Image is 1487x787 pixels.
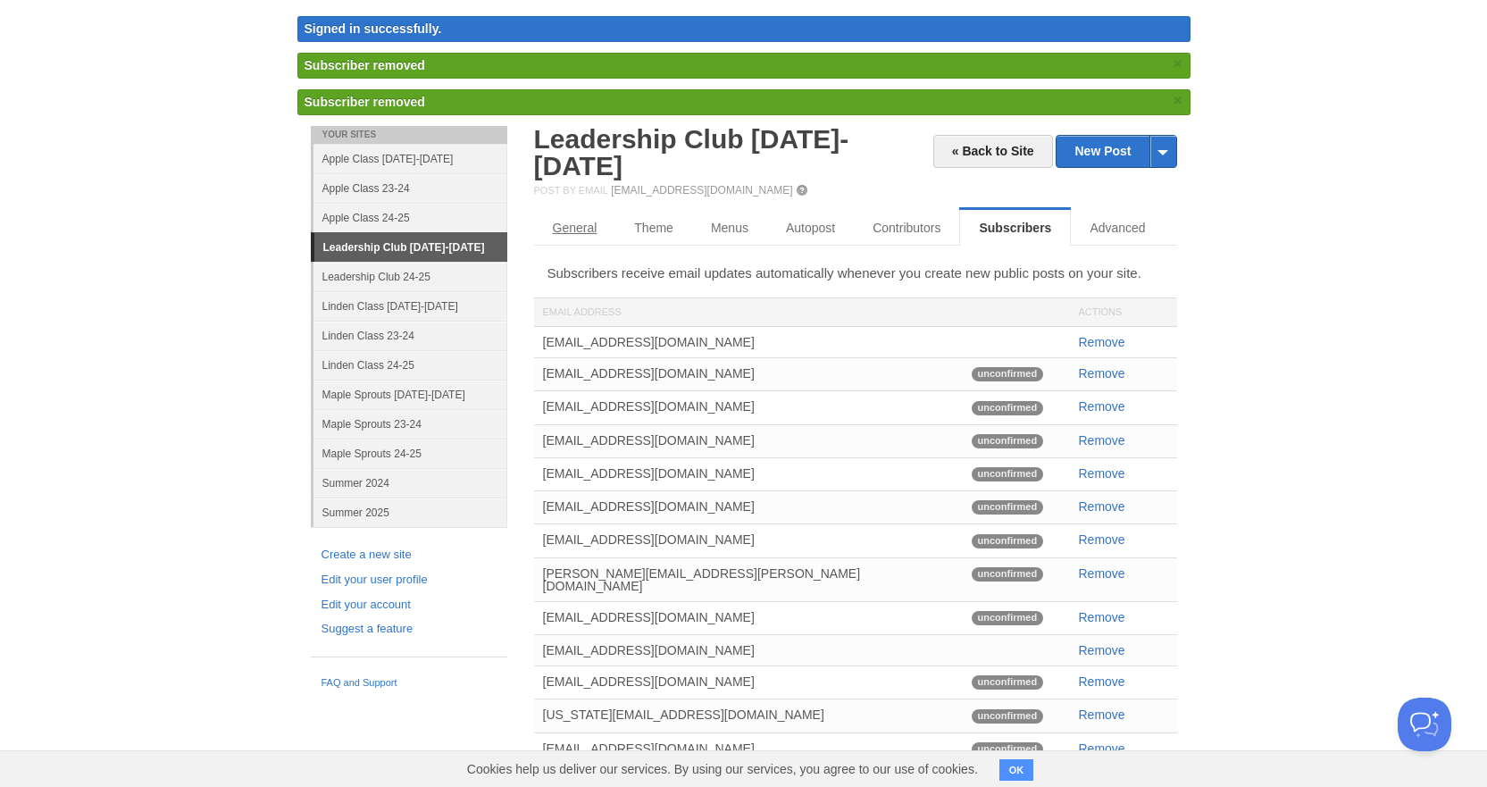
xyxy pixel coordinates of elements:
[534,210,616,246] a: General
[534,635,963,666] div: [EMAIL_ADDRESS][DOMAIN_NAME]
[972,434,1044,448] span: unconfirmed
[534,699,963,730] div: [US_STATE][EMAIL_ADDRESS][DOMAIN_NAME]
[972,401,1044,415] span: unconfirmed
[313,409,507,439] a: Maple Sprouts 23-24
[972,675,1044,690] span: unconfirmed
[1398,698,1451,751] iframe: Help Scout Beacon - Open
[999,759,1034,781] button: OK
[972,367,1044,381] span: unconfirmed
[1079,566,1125,581] a: Remove
[1079,643,1125,657] a: Remove
[449,751,996,787] span: Cookies help us deliver our services. By using our services, you agree to our use of cookies.
[297,16,1190,42] div: Signed in successfully.
[313,380,507,409] a: Maple Sprouts [DATE]-[DATE]
[313,439,507,468] a: Maple Sprouts 24-25
[313,498,507,527] a: Summer 2025
[972,534,1044,548] span: unconfirmed
[534,391,963,422] div: [EMAIL_ADDRESS][DOMAIN_NAME]
[313,350,507,380] a: Linden Class 24-25
[1079,466,1125,481] a: Remove
[1079,433,1125,448] a: Remove
[1079,399,1125,414] a: Remove
[972,500,1044,515] span: unconfirmed
[313,262,507,291] a: Leadership Club 24-25
[1079,674,1125,689] a: Remove
[313,291,507,321] a: Linden Class [DATE]-[DATE]
[1079,610,1125,624] a: Remove
[534,327,963,357] div: [EMAIL_ADDRESS][DOMAIN_NAME]
[305,95,425,109] span: Subscriber removed
[534,425,963,456] div: [EMAIL_ADDRESS][DOMAIN_NAME]
[534,602,963,632] div: [EMAIL_ADDRESS][DOMAIN_NAME]
[305,58,425,72] span: Subscriber removed
[313,144,507,173] a: Apple Class [DATE]-[DATE]
[767,210,854,246] a: Autopost
[1079,366,1125,381] a: Remove
[933,135,1053,168] a: « Back to Site
[547,264,1164,282] p: Subscribers receive email updates automatically whenever you create new public posts on your site.
[311,126,507,144] li: Your Sites
[972,611,1044,625] span: unconfirmed
[1079,499,1125,514] a: Remove
[1079,335,1125,349] a: Remove
[534,358,963,389] div: [EMAIL_ADDRESS][DOMAIN_NAME]
[854,210,959,246] a: Contributors
[611,184,792,197] a: [EMAIL_ADDRESS][DOMAIN_NAME]
[313,203,507,232] a: Apple Class 24-25
[534,666,963,697] div: [EMAIL_ADDRESS][DOMAIN_NAME]
[534,491,963,522] div: [EMAIL_ADDRESS][DOMAIN_NAME]
[534,124,849,180] a: Leadership Club [DATE]-[DATE]
[313,468,507,498] a: Summer 2024
[313,173,507,203] a: Apple Class 23-24
[534,185,608,196] span: Post by Email
[534,458,963,489] div: [EMAIL_ADDRESS][DOMAIN_NAME]
[534,733,963,764] div: [EMAIL_ADDRESS][DOMAIN_NAME]
[322,675,497,691] a: FAQ and Support
[1071,210,1164,246] a: Advanced
[1057,136,1175,167] a: New Post
[534,558,963,601] div: [PERSON_NAME][EMAIL_ADDRESS][PERSON_NAME][DOMAIN_NAME]
[1079,707,1125,722] a: Remove
[972,467,1044,481] span: unconfirmed
[1070,298,1177,326] div: Actions
[1079,741,1125,756] a: Remove
[615,210,692,246] a: Theme
[959,210,1071,246] a: Subscribers
[692,210,767,246] a: Menus
[534,524,963,555] div: [EMAIL_ADDRESS][DOMAIN_NAME]
[972,709,1044,724] span: unconfirmed
[1079,532,1125,547] a: Remove
[322,620,497,639] a: Suggest a feature
[313,321,507,350] a: Linden Class 23-24
[314,233,507,262] a: Leadership Club [DATE]-[DATE]
[1170,89,1186,112] a: ×
[534,298,963,326] div: Email Address
[322,571,497,590] a: Edit your user profile
[972,567,1044,582] span: unconfirmed
[1170,53,1186,75] a: ×
[322,546,497,565] a: Create a new site
[322,596,497,615] a: Edit your account
[972,742,1044,757] span: unconfirmed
